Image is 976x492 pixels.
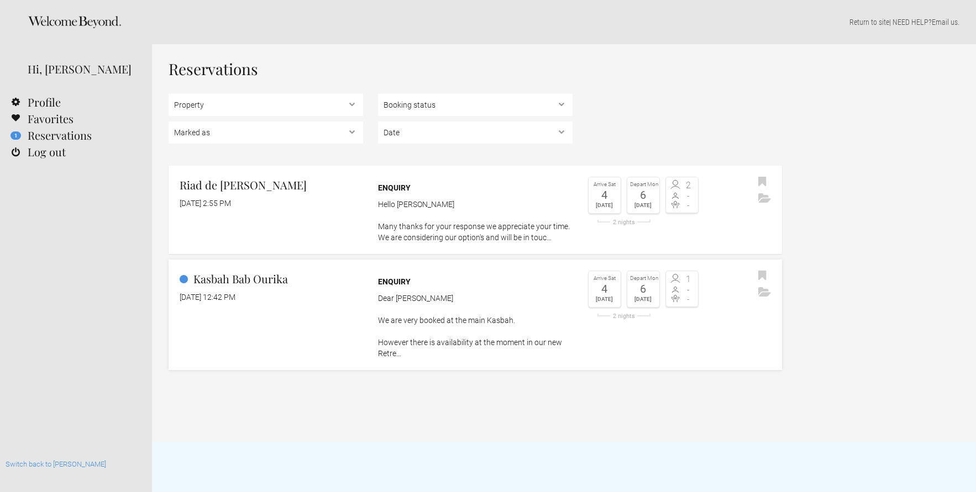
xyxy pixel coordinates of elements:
[378,199,573,243] p: Hello [PERSON_NAME] Many thanks for your response we appreciate your time. We are considering our...
[630,189,657,200] div: 6
[849,18,889,27] a: Return to site
[588,313,660,319] div: 2 nights
[682,192,695,200] span: -
[630,180,657,189] div: Depart Mon
[591,283,618,294] div: 4
[932,18,958,27] a: Email us
[169,121,363,144] select: , , ,
[630,274,657,283] div: Depart Mon
[630,283,657,294] div: 6
[11,131,21,140] flynt-notification-badge: 1
[588,219,660,225] div: 2 nights
[682,181,695,190] span: 2
[591,200,618,210] div: [DATE]
[755,191,774,207] button: Archive
[755,174,769,191] button: Bookmark
[180,177,363,193] h2: Riad de [PERSON_NAME]
[169,94,363,116] select: ,
[682,201,695,210] span: -
[755,268,769,284] button: Bookmark
[682,295,695,304] span: -
[6,460,106,468] a: Switch back to [PERSON_NAME]
[180,293,235,301] flynt-date-display: [DATE] 12:42 PM
[755,284,774,301] button: Archive
[180,199,231,208] flynt-date-display: [DATE] 2:55 PM
[169,260,782,370] a: Kasbah Bab Ourika [DATE] 12:42 PM Enquiry Dear [PERSON_NAME] We are very booked at the main Kasba...
[591,274,618,283] div: Arrive Sat
[630,200,657,210] div: [DATE]
[180,271,363,287] h2: Kasbah Bab Ourika
[378,94,573,116] select: , ,
[682,285,695,294] span: -
[378,121,573,144] select: ,
[378,182,573,193] div: Enquiry
[591,189,618,200] div: 4
[28,61,135,77] div: Hi, [PERSON_NAME]
[682,275,695,284] span: 1
[169,166,782,254] a: Riad de [PERSON_NAME] [DATE] 2:55 PM Enquiry Hello [PERSON_NAME] Many thanks for your response we...
[630,294,657,304] div: [DATE]
[591,180,618,189] div: Arrive Sat
[169,17,959,28] p: | NEED HELP? .
[591,294,618,304] div: [DATE]
[169,61,782,77] h1: Reservations
[378,276,573,287] div: Enquiry
[378,293,573,359] p: Dear [PERSON_NAME] We are very booked at the main Kasbah. However there is availability at the mo...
